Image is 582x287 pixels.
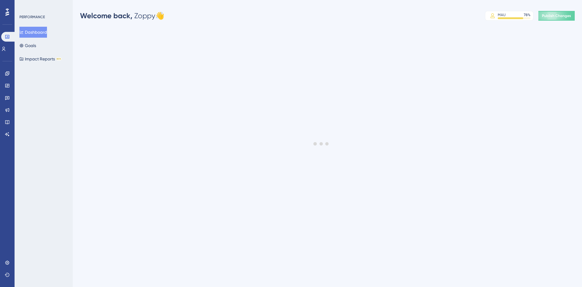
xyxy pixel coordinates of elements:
button: Goals [19,40,36,51]
div: Zoppy 👋 [80,11,164,21]
div: BETA [56,57,62,60]
button: Impact ReportsBETA [19,53,62,64]
span: Welcome back, [80,11,132,20]
span: Publish Changes [542,13,571,18]
div: MAU [498,12,506,17]
div: 78 % [524,12,530,17]
div: PERFORMANCE [19,15,45,19]
button: Dashboard [19,27,47,38]
button: Publish Changes [538,11,575,21]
